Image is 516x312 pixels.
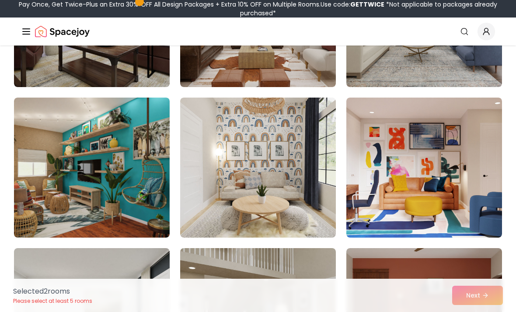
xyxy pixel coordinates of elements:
img: Room room-81 [346,98,502,238]
nav: Global [21,18,495,46]
img: Room room-79 [14,98,170,238]
img: Spacejoy Logo [35,23,90,40]
p: Please select at least 5 rooms [13,298,92,305]
p: Selected 2 room s [13,286,92,297]
a: Spacejoy [35,23,90,40]
img: Room room-80 [180,98,336,238]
